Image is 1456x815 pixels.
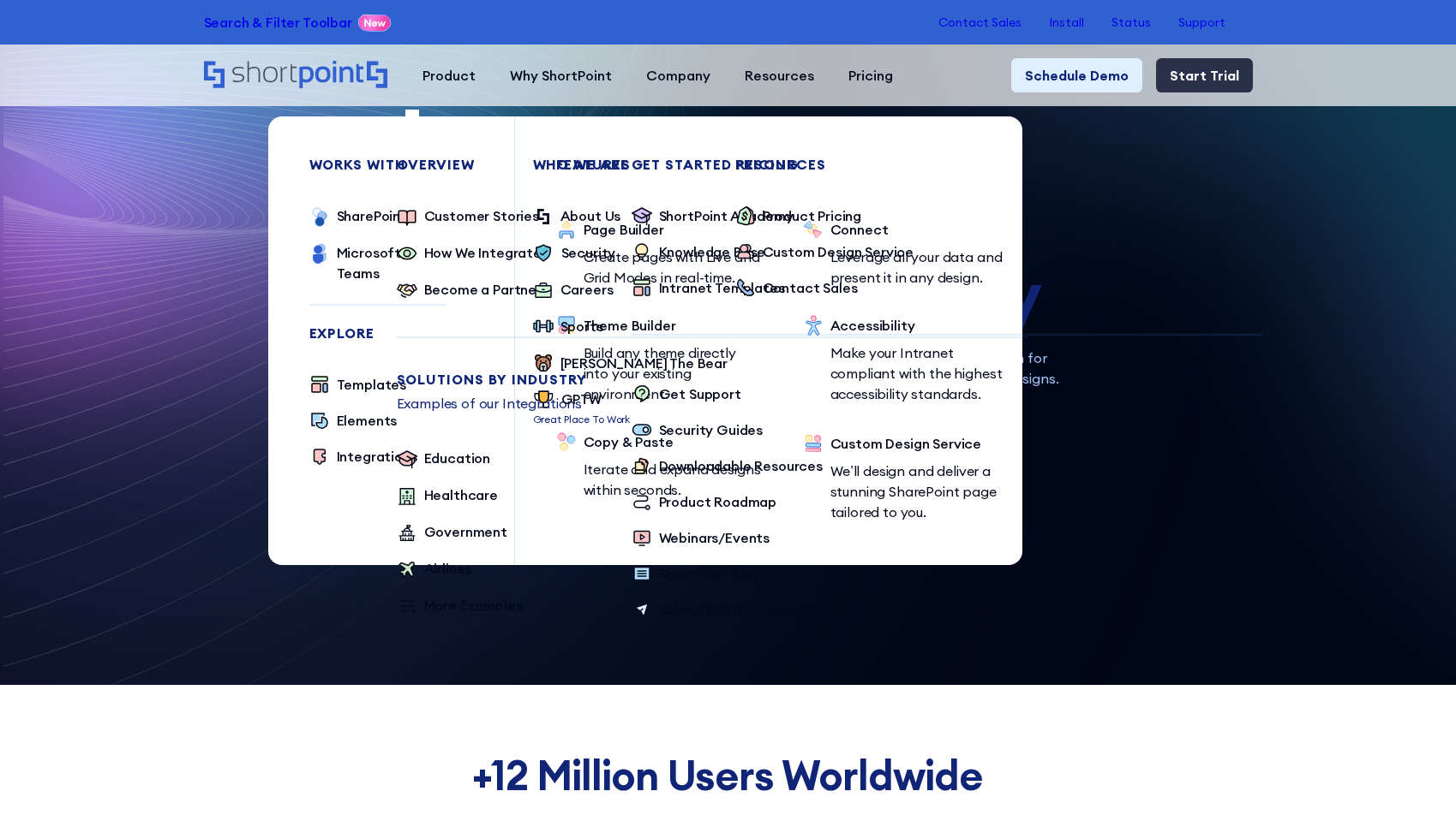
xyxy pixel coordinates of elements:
div: Contact Sales [763,277,858,298]
a: Status [1111,15,1151,29]
a: Knowledge Base [632,241,766,264]
a: Submit Feature Request [632,599,817,622]
div: Product Roadmap [659,491,777,512]
a: Downloadable Resources [632,455,823,478]
div: Solutions by Industry [397,372,1028,386]
a: Product [405,58,493,92]
a: Integrations [309,446,417,468]
div: Customer Stories [424,205,539,226]
div: Company [646,65,710,86]
p: Examples of our Integrations [397,393,1028,413]
a: Company [629,58,728,92]
div: Get Support [659,384,741,404]
a: More Examples [397,595,523,618]
div: Sports [560,316,603,336]
a: Security [533,242,616,265]
div: Microsoft Teams [337,242,446,283]
a: Why ShortPoint [493,58,629,92]
div: About Us [560,205,621,226]
div: [PERSON_NAME] The Bear [560,353,728,373]
div: Explore [309,326,446,340]
a: How We Integrate [397,242,542,265]
div: Custom Design Service [763,241,914,262]
a: Government [397,521,507,544]
a: Product Roadmap [632,491,777,514]
h2: +12 Million Users Worldwide [180,753,1277,799]
div: Get Started Resources [632,158,1262,171]
a: Contact Sales [938,15,1022,29]
div: Downloadable Resources [659,455,823,476]
a: Elements [309,410,398,432]
a: Search & Filter Toolbar [204,12,352,33]
div: ShortPoint Blog [659,563,760,584]
a: Healthcare [397,485,498,508]
a: Airlines [397,558,472,581]
a: Get Support [632,384,741,406]
a: Education [397,448,491,471]
div: Education [424,448,491,468]
a: Custom Design Service [735,241,914,264]
a: Support [1178,15,1225,29]
a: Intranet Templates [632,277,785,300]
div: ShortPoint Academy [659,205,794,226]
a: About Us [533,205,621,229]
div: GPTW [561,389,602,409]
div: Pricing [848,65,893,86]
a: Contact Sales [735,277,858,300]
div: Product Pricing [763,205,862,226]
a: Webinars/Events [632,527,770,550]
div: More Examples [424,595,523,616]
a: Careers [533,279,614,302]
a: Sports [533,316,603,339]
div: Airlines [424,558,472,579]
div: Templates [337,374,407,395]
h1: SharePoint Design has never been [204,192,1253,327]
div: Resources [745,65,814,86]
div: Product [422,65,476,86]
a: Templates [309,374,407,396]
a: Pricing [831,58,910,92]
div: How We Integrate [424,242,542,263]
div: Healthcare [424,485,498,505]
div: Who we are [533,158,1164,171]
div: works with [309,158,446,171]
div: Security [561,242,616,263]
div: Government [424,521,507,542]
a: Start Trial [1156,58,1253,92]
a: GPTW [533,389,631,412]
div: Elements [337,410,398,431]
a: ShortPoint Blog [632,563,760,586]
a: Install [1049,15,1084,29]
a: Schedule Demo [1011,58,1142,92]
div: Careers [560,279,614,300]
a: Product Pricing [735,205,862,228]
div: pricing [735,158,1366,171]
div: SharePoint [337,205,407,226]
div: Integrations [337,446,417,467]
div: Overview [397,158,1028,171]
a: Home [204,61,388,90]
div: Webinars/Events [659,527,770,548]
a: [PERSON_NAME] The Bear [533,353,728,375]
a: Resources [728,58,831,92]
div: Security Guides [659,419,764,440]
a: Security Guides [632,419,764,442]
div: Why ShortPoint [510,65,612,86]
div: Submit Feature Request [659,599,817,620]
a: Microsoft Teams [309,242,446,283]
div: Intranet Templates [659,277,785,298]
a: ShortPoint Academy [632,205,794,228]
a: Customer Stories [397,205,539,229]
p: Great Place To Work [533,412,631,427]
a: SharePoint [309,205,407,229]
a: Become a Partner [397,279,542,302]
div: Become a Partner [424,279,542,300]
div: Knowledge Base [659,241,766,262]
